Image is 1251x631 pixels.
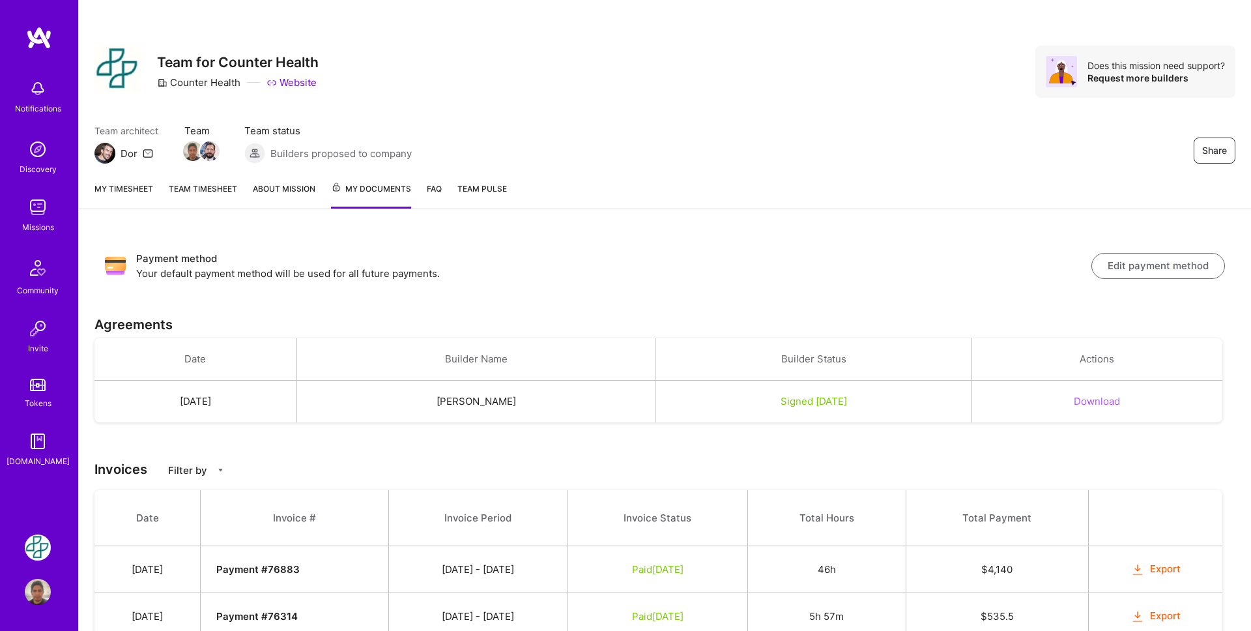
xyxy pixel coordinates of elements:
div: Invite [28,342,48,355]
div: Tokens [25,396,51,410]
th: Total Payment [906,490,1088,546]
img: Company Logo [94,46,141,93]
a: My Documents [331,182,411,209]
img: Payment method [105,256,126,276]
img: Community [22,252,53,284]
th: Invoice Status [568,490,747,546]
img: Avatar [1046,56,1077,87]
div: Does this mission need support? [1087,59,1225,72]
h3: Invoices [94,462,1235,477]
a: My timesheet [94,182,153,209]
span: Paid [DATE] [632,563,683,576]
div: Signed [DATE] [671,394,956,408]
img: teamwork [25,194,51,220]
th: Date [94,338,296,381]
div: [DOMAIN_NAME] [7,454,70,468]
a: Team Member Avatar [184,140,201,162]
strong: Payment # 76314 [216,610,298,623]
i: icon OrangeDownload [1130,563,1145,578]
div: Community [17,284,59,297]
th: Builder Name [296,338,655,381]
td: [DATE] [94,546,201,593]
img: Invite [25,315,51,342]
img: tokens [30,379,46,391]
th: Date [94,490,201,546]
i: icon CompanyGray [157,78,167,88]
th: Total Hours [747,490,906,546]
span: Team status [244,124,412,138]
p: Your default payment method will be used for all future payments. [136,267,1091,280]
div: Notifications [15,102,61,115]
td: 46h [747,546,906,593]
th: Invoice # [201,490,389,546]
h3: Payment method [136,251,1091,267]
img: Team Architect [94,143,115,164]
td: [PERSON_NAME] [296,381,655,423]
div: Counter Health [157,76,240,89]
td: [DATE] - [DATE] [389,546,568,593]
button: Share [1194,138,1235,164]
img: Builders proposed to company [244,143,265,164]
div: Dor [121,147,137,160]
th: Builder Status [655,338,972,381]
h3: Team for Counter Health [157,54,319,70]
i: icon CaretDown [216,466,225,475]
div: Request more builders [1087,72,1225,84]
th: Actions [971,338,1222,381]
img: guide book [25,428,51,454]
p: Filter by [168,463,207,477]
img: discovery [25,136,51,162]
img: Team Member Avatar [183,141,203,161]
strong: Payment # 76883 [216,563,300,576]
a: FAQ [427,182,442,209]
span: Share [1202,144,1227,157]
th: Invoice Period [389,490,568,546]
button: Export [1130,562,1181,577]
img: Counter Health: Team for Counter Health [25,535,51,561]
td: [DATE] [94,381,296,423]
span: My Documents [331,182,411,196]
a: Team timesheet [169,182,237,209]
i: icon OrangeDownload [1130,609,1145,624]
div: Missions [22,220,54,234]
img: bell [25,76,51,102]
a: About Mission [253,182,315,209]
img: logo [26,26,52,50]
td: $ 4,140 [906,546,1088,593]
button: Edit payment method [1091,253,1225,279]
a: Team Member Avatar [201,140,218,162]
img: Team Member Avatar [200,141,220,161]
a: Counter Health: Team for Counter Health [22,535,54,561]
img: User Avatar [25,579,51,605]
span: Builders proposed to company [270,147,412,160]
span: Team architect [94,124,158,138]
a: User Avatar [22,579,54,605]
h3: Agreements [94,317,1235,332]
a: Team Pulse [457,182,507,209]
button: Download [1074,394,1120,408]
div: Discovery [20,162,57,176]
button: Export [1130,609,1181,624]
span: Team Pulse [457,184,507,194]
a: Website [266,76,317,89]
span: Team [184,124,218,138]
span: Paid [DATE] [632,610,683,623]
i: icon Mail [143,148,153,158]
